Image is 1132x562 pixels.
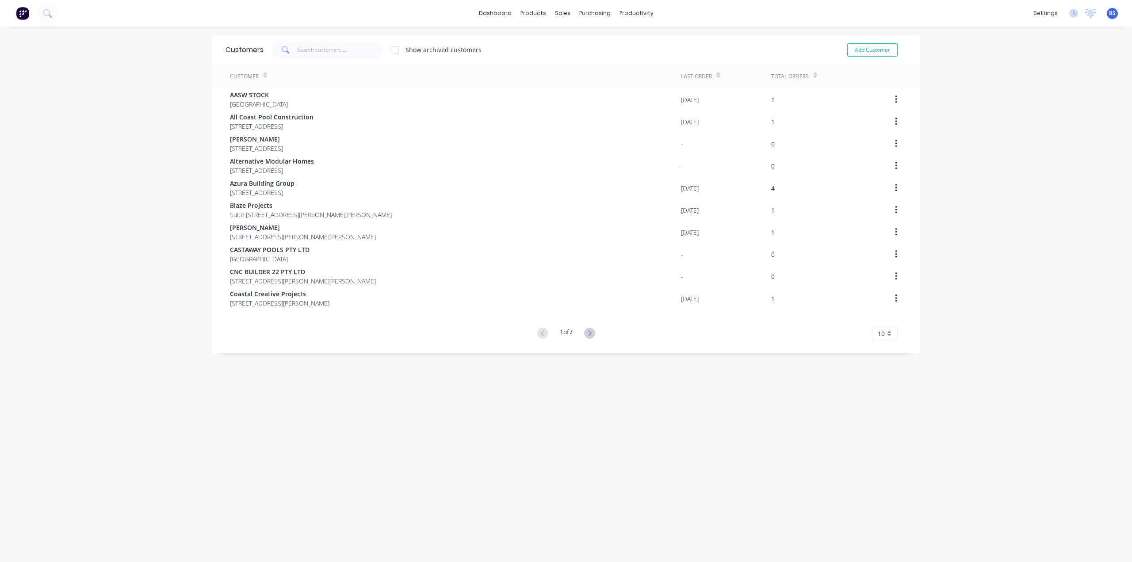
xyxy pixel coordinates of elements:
[681,73,712,80] div: Last Order
[681,184,699,193] div: [DATE]
[230,144,283,153] span: [STREET_ADDRESS]
[560,327,573,340] div: 1 of 7
[1109,9,1116,17] span: BS
[681,161,683,171] div: -
[615,7,658,20] div: productivity
[1029,7,1062,20] div: settings
[230,254,310,264] span: [GEOGRAPHIC_DATA]
[230,166,314,175] span: [STREET_ADDRESS]
[230,201,392,210] span: Blaze Projects
[681,95,699,104] div: [DATE]
[230,289,329,298] span: Coastal Creative Projects
[230,90,288,99] span: AASW STOCK
[681,228,699,237] div: [DATE]
[771,206,775,215] div: 1
[771,117,775,126] div: 1
[230,276,376,286] span: [STREET_ADDRESS][PERSON_NAME][PERSON_NAME]
[230,232,376,241] span: [STREET_ADDRESS][PERSON_NAME][PERSON_NAME]
[551,7,575,20] div: sales
[771,294,775,303] div: 1
[16,7,29,20] img: Factory
[771,184,775,193] div: 4
[230,179,294,188] span: Azura Building Group
[681,272,683,281] div: -
[230,245,310,254] span: CASTAWAY POOLS PTY LTD
[681,294,699,303] div: [DATE]
[771,95,775,104] div: 1
[226,45,264,55] div: Customers
[575,7,615,20] div: purchasing
[230,267,376,276] span: CNC BUILDER 22 PTY LTD
[771,161,775,171] div: 0
[230,157,314,166] span: Alternative Modular Homes
[771,250,775,259] div: 0
[771,228,775,237] div: 1
[230,298,329,308] span: [STREET_ADDRESS][PERSON_NAME]
[516,7,551,20] div: products
[230,223,376,232] span: [PERSON_NAME]
[230,122,314,131] span: [STREET_ADDRESS]
[230,99,288,109] span: [GEOGRAPHIC_DATA]
[297,41,383,59] input: Search customers...
[847,43,898,57] button: Add Customer
[878,329,885,338] span: 10
[230,210,392,219] span: Suite [STREET_ADDRESS][PERSON_NAME][PERSON_NAME]
[771,73,809,80] div: Total Orders
[771,272,775,281] div: 0
[771,139,775,149] div: 0
[230,134,283,144] span: [PERSON_NAME]
[230,112,314,122] span: All Coast Pool Construction
[230,188,294,197] span: [STREET_ADDRESS]
[681,206,699,215] div: [DATE]
[681,139,683,149] div: -
[681,117,699,126] div: [DATE]
[405,45,482,54] div: Show archived customers
[230,73,259,80] div: Customer
[681,250,683,259] div: -
[474,7,516,20] a: dashboard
